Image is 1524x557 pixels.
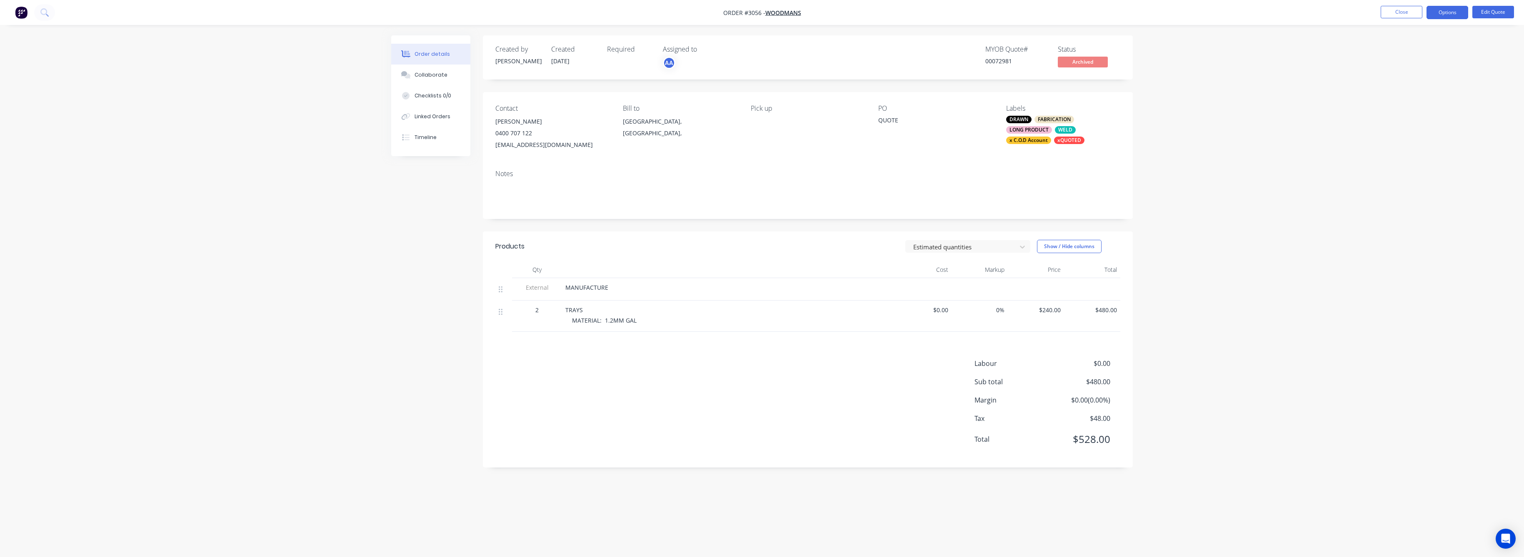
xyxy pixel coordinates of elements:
div: Open Intercom Messenger [1496,529,1516,549]
div: [PERSON_NAME] [495,116,610,127]
div: Checklists 0/0 [415,92,451,99]
span: TRAYS [565,306,583,314]
div: FABRICATION [1034,116,1074,123]
div: Bill to [623,104,737,112]
div: [PERSON_NAME] [495,57,541,65]
span: [DATE] [551,57,570,65]
div: xQUOTED [1054,137,1084,144]
span: Archived [1058,57,1108,67]
div: Timeline [415,134,437,141]
div: Products [495,241,525,251]
span: $480.00 [1049,377,1110,387]
div: 0400 707 122 [495,127,610,139]
div: Linked Orders [415,113,450,120]
div: Pick up [751,104,865,112]
button: Order details [391,44,470,65]
span: 0% [955,306,1004,314]
div: [GEOGRAPHIC_DATA], [GEOGRAPHIC_DATA], [623,116,737,139]
span: Total [974,434,1049,444]
span: Tax [974,413,1049,423]
div: Total [1064,261,1120,278]
span: 2 [535,306,539,314]
button: Options [1427,6,1468,19]
span: Order #3056 - [723,9,765,17]
button: Close [1381,6,1422,18]
div: Required [607,45,653,53]
div: 00072981 [985,57,1048,65]
span: $0.00 [1049,358,1110,368]
a: Woodmans [765,9,801,17]
div: Price [1008,261,1064,278]
span: MATERIAL: 1.2MM GAL [572,316,637,324]
button: Collaborate [391,65,470,85]
span: $480.00 [1067,306,1117,314]
span: Labour [974,358,1049,368]
button: Show / Hide columns [1037,240,1102,253]
div: Cost [895,261,952,278]
div: Order details [415,50,450,58]
span: $528.00 [1049,432,1110,447]
div: QUOTE [878,116,982,127]
span: $0.00 ( 0.00 %) [1049,395,1110,405]
div: DRAWN [1006,116,1032,123]
div: Status [1058,45,1120,53]
button: AA [663,57,675,69]
div: Qty [512,261,562,278]
span: $0.00 [899,306,948,314]
span: Margin [974,395,1049,405]
button: Checklists 0/0 [391,85,470,106]
div: Contact [495,104,610,112]
div: Created by [495,45,541,53]
div: Labels [1006,104,1120,112]
span: $240.00 [1011,306,1061,314]
div: Collaborate [415,71,447,79]
img: Factory [15,6,27,19]
span: External [515,283,559,292]
div: WELD [1055,126,1076,134]
span: $48.00 [1049,413,1110,423]
div: Notes [495,170,1120,178]
div: LONG PRODUCT [1006,126,1052,134]
div: MYOB Quote # [985,45,1048,53]
button: Linked Orders [391,106,470,127]
span: Sub total [974,377,1049,387]
div: Markup [952,261,1008,278]
button: Timeline [391,127,470,148]
div: PO [878,104,992,112]
div: [GEOGRAPHIC_DATA], [GEOGRAPHIC_DATA], [623,116,737,142]
span: MANUFACTURE [565,283,608,291]
div: x C.O.D Account [1006,137,1051,144]
div: Assigned to [663,45,746,53]
button: Edit Quote [1472,6,1514,18]
div: [EMAIL_ADDRESS][DOMAIN_NAME] [495,139,610,151]
div: [PERSON_NAME]0400 707 122[EMAIL_ADDRESS][DOMAIN_NAME] [495,116,610,151]
div: Created [551,45,597,53]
